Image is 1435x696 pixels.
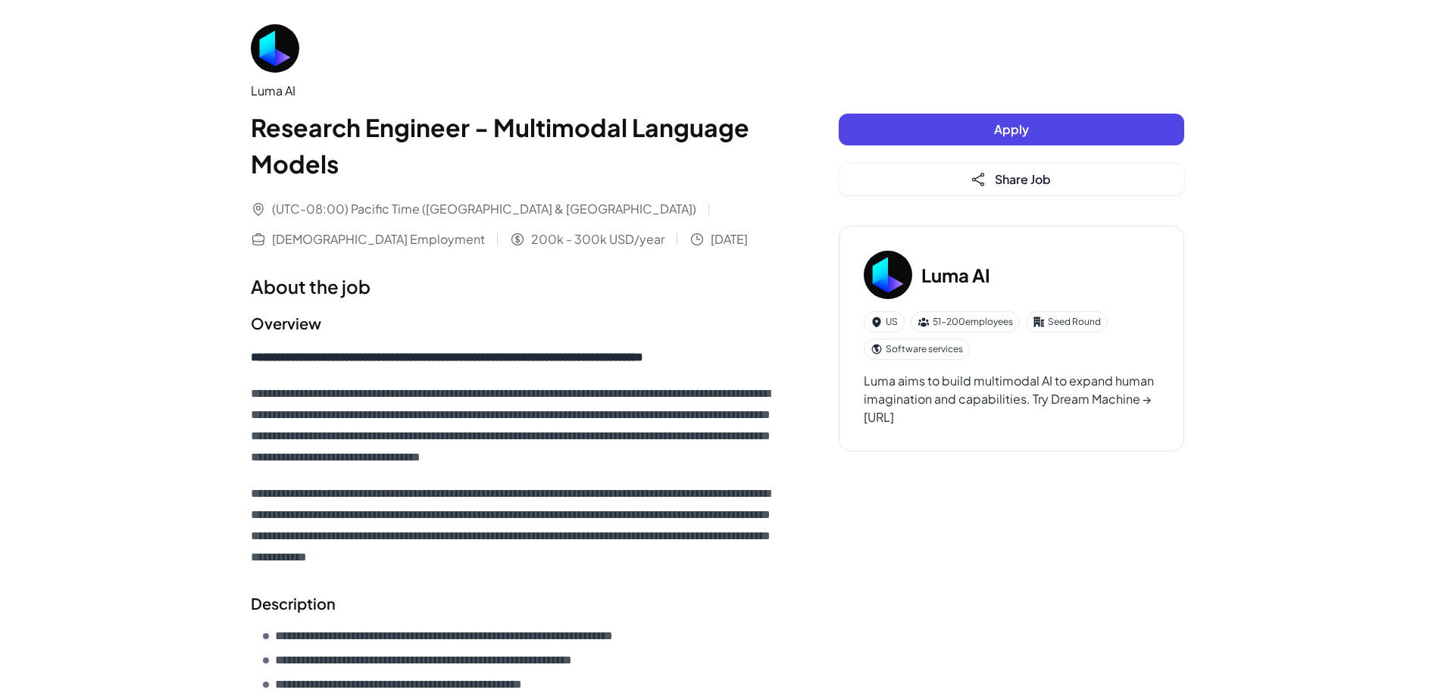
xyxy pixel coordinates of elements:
span: (UTC-08:00) Pacific Time ([GEOGRAPHIC_DATA] & [GEOGRAPHIC_DATA]) [272,200,696,218]
div: US [864,311,905,332]
img: Lu [864,251,912,299]
h2: Overview [251,312,778,335]
button: Share Job [839,164,1184,195]
span: [DATE] [711,230,748,248]
h1: Research Engineer - Multimodal Language Models [251,109,778,182]
div: Software services [864,339,970,360]
span: [DEMOGRAPHIC_DATA] Employment [272,230,485,248]
div: Luma aims to build multimodal AI to expand human imagination and capabilities. Try Dream Machine ... [864,372,1159,426]
div: 51-200 employees [911,311,1020,332]
h1: About the job [251,273,778,300]
div: Seed Round [1026,311,1108,332]
h3: Luma AI [921,261,990,289]
div: Luma AI [251,82,778,100]
span: 200k - 300k USD/year [531,230,664,248]
span: Apply [994,121,1029,137]
h2: Description [251,592,778,615]
img: Lu [251,24,299,73]
span: Share Job [995,171,1051,187]
button: Apply [839,114,1184,145]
